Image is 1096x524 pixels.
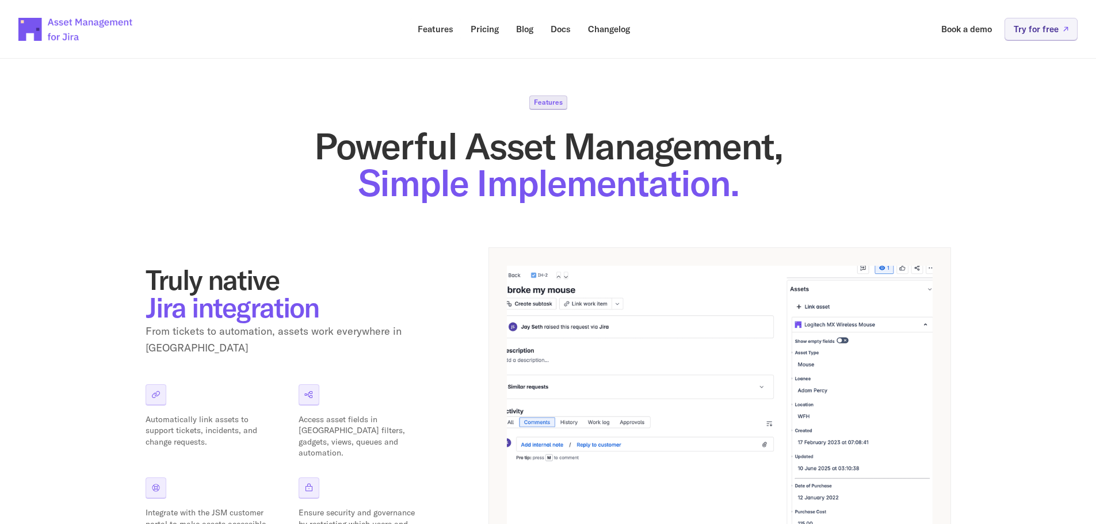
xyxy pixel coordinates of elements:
[580,18,638,40] a: Changelog
[418,25,453,33] p: Features
[146,414,266,448] p: Automatically link assets to support tickets, incidents, and change requests.
[299,414,419,459] p: Access asset fields in [GEOGRAPHIC_DATA] filters, gadgets, views, queues and automation.
[588,25,630,33] p: Changelog
[1005,18,1078,40] a: Try for free
[543,18,579,40] a: Docs
[410,18,461,40] a: Features
[534,99,563,106] p: Features
[1014,25,1059,33] p: Try for free
[463,18,507,40] a: Pricing
[146,323,433,357] p: From tickets to automation, assets work everywhere in [GEOGRAPHIC_DATA]
[933,18,1000,40] a: Book a demo
[941,25,992,33] p: Book a demo
[146,290,319,324] span: Jira integration
[471,25,499,33] p: Pricing
[551,25,571,33] p: Docs
[146,266,433,321] h2: Truly native
[358,159,739,206] span: Simple Implementation.
[508,18,541,40] a: Blog
[146,128,951,201] h1: Powerful Asset Management,
[516,25,533,33] p: Blog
